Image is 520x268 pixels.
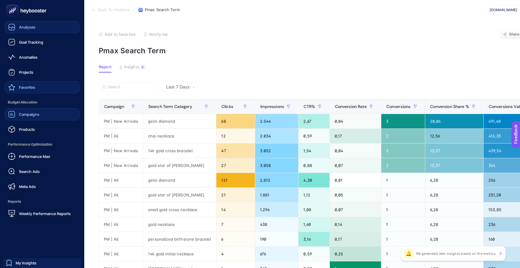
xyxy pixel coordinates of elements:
[381,188,425,202] div: 1
[330,158,381,173] div: 0,07
[381,129,425,143] div: 2
[99,158,143,173] div: PM | New Arrivals
[19,25,36,29] span: Analyses
[98,8,130,12] span: Back To Analysis
[330,188,381,202] div: 0,05
[16,260,36,265] span: My Insights
[216,202,255,217] div: 14
[5,196,79,208] span: Reports
[5,138,79,150] span: Performance Optimization
[99,114,143,128] div: PM | New Arrivals
[381,202,425,217] div: 1
[143,217,216,232] div: gold necklace
[143,32,168,37] button: Notify me
[299,129,330,143] div: 0,59
[425,158,484,173] div: 13,37
[19,169,40,174] span: Search Ads
[425,232,484,246] div: 6,28
[5,36,79,48] a: Goal Tracking
[255,129,299,143] div: 2.034
[386,104,410,109] span: Conversions
[425,188,484,202] div: 6,28
[216,129,255,143] div: 12
[216,143,255,158] div: 47
[19,127,35,132] span: Products
[381,217,425,232] div: 1
[330,202,381,217] div: 0,07
[425,217,484,232] div: 6,28
[216,173,255,187] div: 121
[335,104,367,109] span: Conversion Rate
[381,158,425,173] div: 2
[99,173,143,187] div: PM | All
[216,114,255,128] div: 68
[5,21,79,33] a: Analyses
[4,2,23,7] span: Feedback
[143,188,216,202] div: gold star of [PERSON_NAME]
[99,32,136,37] button: Add to favorites
[143,158,216,173] div: gold star of [PERSON_NAME]
[216,247,255,261] div: 4
[5,51,79,63] a: Anomalies
[5,180,79,193] a: Meta Ads
[425,129,484,143] div: 12,56
[330,114,381,128] div: 0,04
[299,202,330,217] div: 1,08
[255,143,299,158] div: 3.052
[5,81,79,93] a: Favorites
[143,114,216,128] div: gelin diamond
[149,32,168,37] span: Notify me
[19,70,33,75] span: Projects
[124,65,139,69] span: Insights
[381,247,425,261] div: 1
[99,232,143,246] div: PM | All
[99,188,143,202] div: PM | All
[330,129,381,143] div: 0,17
[299,217,330,232] div: 1,60
[381,232,425,246] div: 1
[143,202,216,217] div: small gold cross necklace
[108,85,155,89] input: Search
[99,129,143,143] div: PM | All
[216,217,255,232] div: 7
[303,104,315,109] span: CTR%
[330,217,381,232] div: 0,14
[425,114,484,128] div: 20,06
[509,32,520,37] span: Share
[5,150,79,162] a: Performance Max
[299,188,330,202] div: 1,12
[299,173,330,187] div: 4,30
[255,188,299,202] div: 1.881
[260,104,284,109] span: Impressions
[143,247,216,261] div: 14k gold initial necklace
[19,184,36,189] span: Meta Ads
[19,211,71,216] span: Weekly Performance Reports
[216,232,255,246] div: 6
[19,55,38,60] span: Anomalies
[255,114,299,128] div: 2.544
[430,104,469,109] span: Conversion Share %
[255,247,299,261] div: 676
[99,65,112,69] span: Report
[299,232,330,246] div: 3,16
[381,143,425,158] div: 2
[299,143,330,158] div: 1,54
[299,247,330,261] div: 0,59
[330,247,381,261] div: 0,25
[255,202,299,217] div: 1.294
[99,217,143,232] div: PM | All
[416,251,496,256] p: We generated new insights based on the metrics
[104,104,124,109] span: Campaign
[5,108,79,120] a: Campaigns
[3,258,81,268] a: My Insights
[5,123,79,135] a: Products
[330,143,381,158] div: 0,04
[143,143,216,158] div: 14k gold cross bracelet
[425,143,484,158] div: 13,37
[19,40,43,45] span: Goal Tracking
[330,173,381,187] div: 0,01
[5,96,79,108] span: Budget Allocation
[145,8,180,12] span: Pmax Search Term
[5,165,79,177] a: Search Ads
[381,173,425,187] div: 1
